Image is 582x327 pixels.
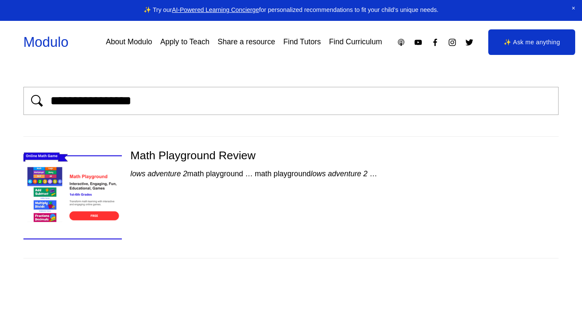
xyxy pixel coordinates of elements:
[465,38,474,47] a: Twitter
[283,35,321,50] a: Find Tutors
[431,38,440,47] a: Facebook
[397,38,406,47] a: Apple Podcasts
[245,169,253,178] span: …
[414,38,423,47] a: YouTube
[160,35,209,50] a: Apply to Teach
[329,35,382,50] a: Find Curriculum
[23,34,69,50] a: Modulo
[106,35,152,50] a: About Modulo
[448,38,457,47] a: Instagram
[311,169,326,178] em: lows
[218,35,275,50] a: Share a resource
[130,169,243,178] span: math playground
[363,169,368,178] em: 2
[488,29,575,55] a: ✨ Ask me anything
[172,6,259,13] a: AI-Powered Learning Concierge
[23,137,559,258] div: Math Playground Review lows adventure 2math playground … math playgroundlows adventure 2 …
[147,169,181,178] em: adventure
[130,169,145,178] em: lows
[328,169,361,178] em: adventure
[183,169,187,178] em: 2
[370,169,377,178] span: …
[23,148,559,163] div: Math Playground Review
[255,169,368,178] span: math playground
